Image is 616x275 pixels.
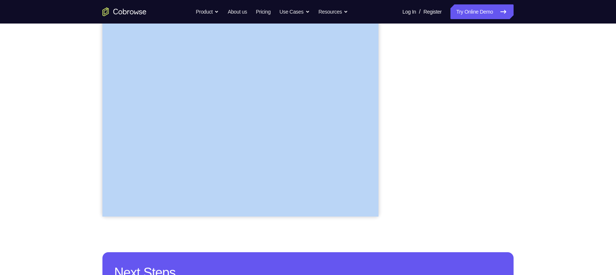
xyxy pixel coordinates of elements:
a: Pricing [256,4,271,19]
a: About us [228,4,247,19]
a: Log In [402,4,416,19]
a: Go to the home page [102,7,146,16]
button: Use Cases [279,4,309,19]
a: Try Online Demo [450,4,514,19]
button: Product [196,4,219,19]
a: Register [424,4,442,19]
button: Resources [319,4,348,19]
span: / [419,7,420,16]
